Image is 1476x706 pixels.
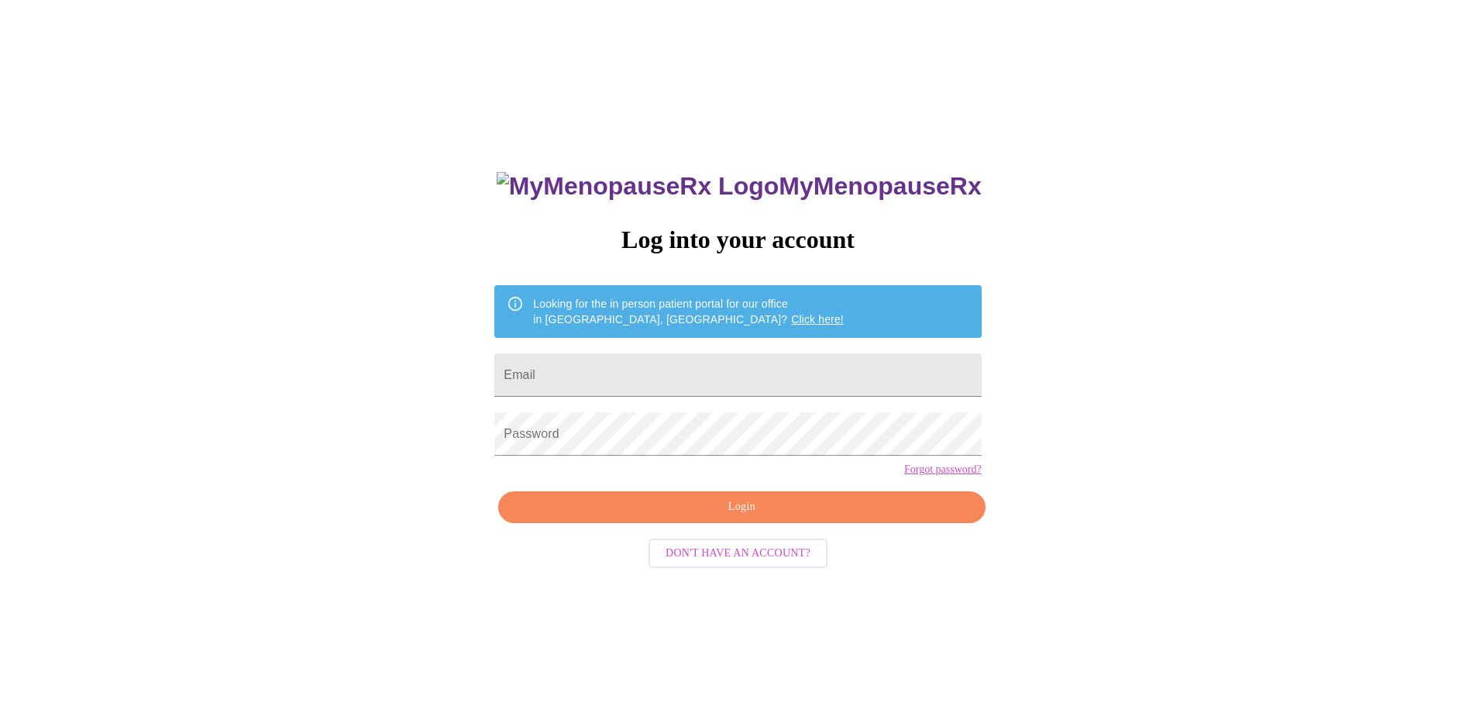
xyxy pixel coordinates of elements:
span: Don't have an account? [666,544,810,563]
a: Forgot password? [904,463,982,476]
h3: Log into your account [494,226,981,254]
a: Don't have an account? [645,546,831,559]
div: Looking for the in person patient portal for our office in [GEOGRAPHIC_DATA], [GEOGRAPHIC_DATA]? [533,290,844,333]
img: MyMenopauseRx Logo [497,172,779,201]
a: Click here! [791,313,844,325]
button: Don't have an account? [649,539,827,569]
h3: MyMenopauseRx [497,172,982,201]
span: Login [516,498,967,517]
button: Login [498,491,985,523]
